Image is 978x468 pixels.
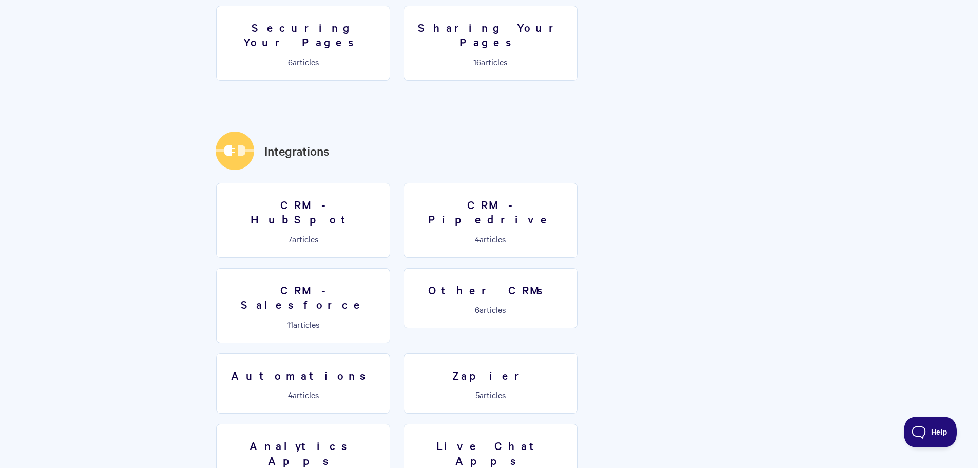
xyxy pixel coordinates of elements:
p: articles [223,57,383,66]
p: articles [410,57,571,66]
h3: Sharing Your Pages [410,20,571,49]
h3: CRM - Pipedrive [410,197,571,227]
a: CRM - HubSpot 7articles [216,183,390,258]
p: articles [223,390,383,399]
h3: Automations [223,368,383,383]
span: 5 [475,389,480,400]
h3: Live Chat Apps [410,438,571,467]
span: 4 [288,389,293,400]
iframe: Toggle Customer Support [904,417,957,447]
a: Automations 4articles [216,353,390,414]
h3: Analytics Apps [223,438,383,467]
a: Zapier 5articles [404,353,578,414]
p: articles [223,320,383,329]
h3: CRM - HubSpot [223,197,383,227]
h3: Securing Your Pages [223,20,383,49]
p: articles [410,305,571,314]
span: 7 [288,233,292,245]
a: Sharing Your Pages 16articles [404,6,578,81]
h3: Other CRMs [410,283,571,297]
p: articles [223,234,383,244]
a: Integrations [264,142,330,160]
span: 16 [473,56,481,67]
h3: Zapier [410,368,571,383]
span: 4 [475,233,480,245]
a: CRM - Salesforce 11articles [216,268,390,343]
a: Securing Your Pages 6articles [216,6,390,81]
a: Other CRMs 6articles [404,268,578,329]
span: 6 [475,304,480,315]
p: articles [410,390,571,399]
p: articles [410,234,571,244]
span: 11 [287,319,293,330]
a: CRM - Pipedrive 4articles [404,183,578,258]
span: 6 [288,56,293,67]
h3: CRM - Salesforce [223,283,383,312]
